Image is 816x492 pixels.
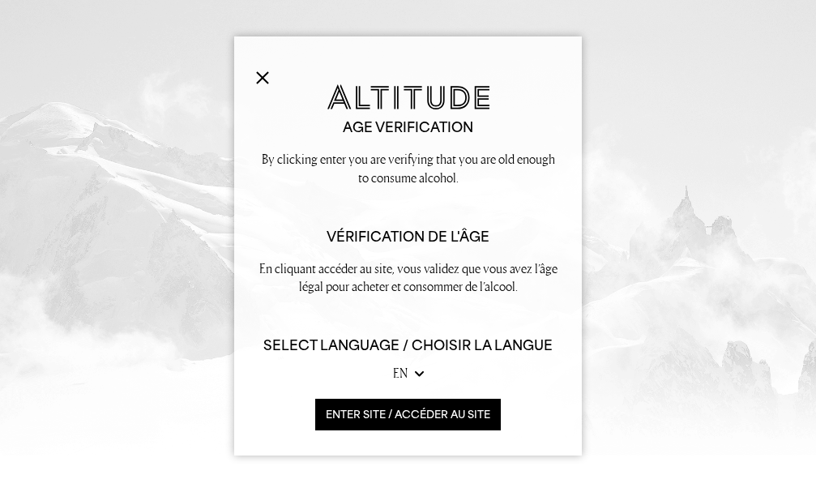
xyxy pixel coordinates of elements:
img: Close [256,71,269,84]
h2: Age verification [256,118,560,137]
h2: Vérification de l'âge [256,228,560,246]
p: By clicking enter you are verifying that you are old enough to consume alcohol. [256,150,560,186]
h6: Select Language / Choisir la langue [256,336,560,355]
button: ENTER SITE / accéder au site [315,399,501,430]
img: Altitude Gin [327,84,489,109]
p: En cliquant accéder au site, vous validez que vous avez l’âge légal pour acheter et consommer de ... [256,259,560,296]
